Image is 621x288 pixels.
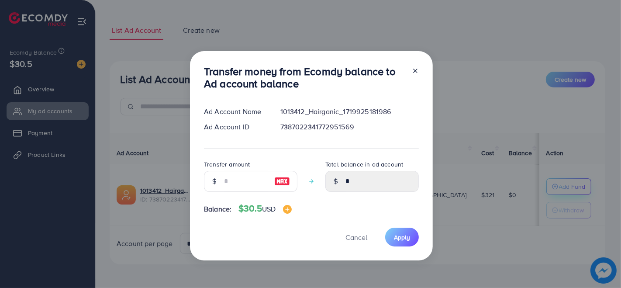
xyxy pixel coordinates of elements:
label: Transfer amount [204,160,250,169]
div: 7387022341772951569 [273,122,426,132]
div: 1013412_Hairganic_1719925181986 [273,107,426,117]
label: Total balance in ad account [325,160,403,169]
span: Cancel [345,232,367,242]
span: USD [262,204,276,214]
img: image [274,176,290,187]
img: image [283,205,292,214]
div: Ad Account ID [197,122,273,132]
div: Ad Account Name [197,107,273,117]
span: Apply [394,233,410,242]
h4: $30.5 [238,203,291,214]
span: Balance: [204,204,231,214]
button: Cancel [335,228,378,246]
button: Apply [385,228,419,246]
h3: Transfer money from Ecomdy balance to Ad account balance [204,65,405,90]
